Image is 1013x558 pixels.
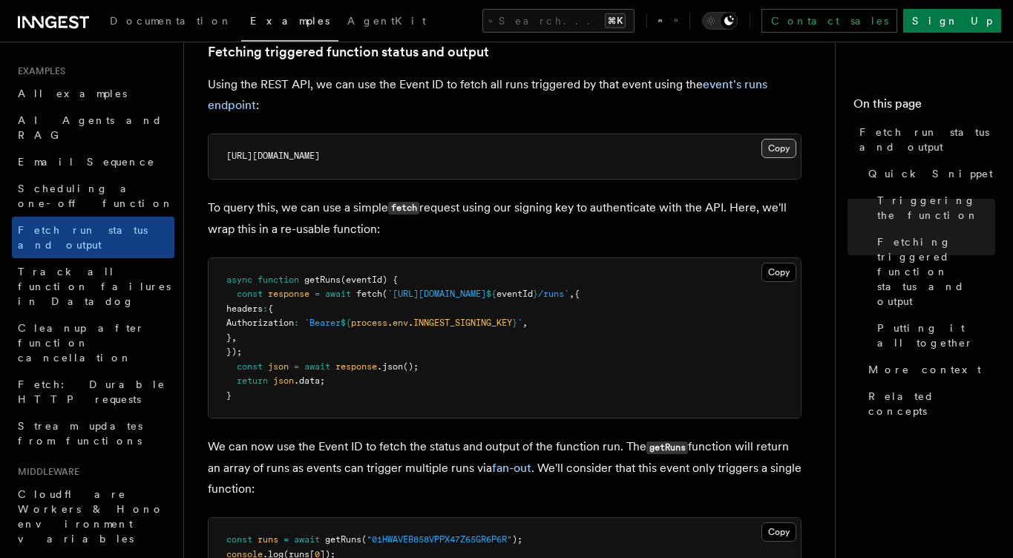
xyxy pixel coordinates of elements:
a: All examples [12,80,174,107]
span: , [522,318,528,328]
span: await [294,534,320,545]
h4: On this page [853,95,995,119]
span: runs [258,534,278,545]
span: Examples [12,65,65,77]
span: response [335,361,377,372]
span: : [263,303,268,314]
kbd: ⌘K [605,13,626,28]
span: AgentKit [347,15,426,27]
span: All examples [18,88,127,99]
span: .data; [294,375,325,386]
span: Triggering the function [877,193,995,223]
span: ${ [486,289,496,299]
span: `[URL][DOMAIN_NAME] [387,289,486,299]
a: Track all function failures in Datadog [12,258,174,315]
span: = [315,289,320,299]
a: Fetch run status and output [853,119,995,160]
span: env [393,318,408,328]
p: We can now use the Event ID to fetch the status and output of the function run. The function will... [208,436,801,499]
span: [URL][DOMAIN_NAME] [226,151,320,161]
span: getRuns [325,534,361,545]
button: Search...⌘K [482,9,635,33]
span: } [512,318,517,328]
span: { [268,303,273,314]
span: "01HWAVEB858VPPX47Z65GR6P6R" [367,534,512,545]
span: }); [226,347,242,357]
span: = [283,534,289,545]
code: fetch [388,202,419,214]
a: Fetching triggered function status and output [208,42,489,62]
span: ( [382,289,387,299]
span: process [351,318,387,328]
a: Putting it all together [871,315,995,356]
a: fan-out [492,461,531,475]
button: Copy [761,139,796,158]
span: Fetching triggered function status and output [877,234,995,309]
a: Email Sequence [12,148,174,175]
a: Quick Snippet [862,160,995,187]
button: Copy [761,522,796,542]
span: response [268,289,309,299]
span: fetch [356,289,382,299]
span: Middleware [12,466,79,478]
span: Cleanup after function cancellation [18,322,145,364]
span: Cloudflare Workers & Hono environment variables [18,488,164,545]
span: async [226,275,252,285]
span: const [237,289,263,299]
span: } [226,332,232,343]
a: AgentKit [338,4,435,40]
span: (); [403,361,419,372]
span: } [533,289,538,299]
span: ( [361,534,367,545]
span: const [226,534,252,545]
span: /runs` [538,289,569,299]
span: function [258,275,299,285]
a: Cloudflare Workers & Hono environment variables [12,481,174,552]
a: Scheduling a one-off function [12,175,174,217]
span: { [574,289,580,299]
code: getRuns [646,442,688,454]
span: return [237,375,268,386]
p: Using the REST API, we can use the Event ID to fetch all runs triggered by that event using the : [208,74,801,116]
span: Track all function failures in Datadog [18,266,171,307]
span: AI Agents and RAG [18,114,163,141]
span: Examples [250,15,330,27]
span: } [226,390,232,401]
span: eventId [496,289,533,299]
span: json [268,361,289,372]
span: More context [868,362,981,377]
a: Stream updates from functions [12,413,174,454]
span: ${ [341,318,351,328]
span: Quick Snippet [868,166,993,181]
span: (eventId) { [341,275,398,285]
span: , [569,289,574,299]
a: Triggering the function [871,187,995,229]
span: Scheduling a one-off function [18,183,174,209]
span: await [304,361,330,372]
span: Fetch: Durable HTTP requests [18,378,165,405]
span: headers [226,303,263,314]
a: Fetching triggered function status and output [871,229,995,315]
a: AI Agents and RAG [12,107,174,148]
p: To query this, we can use a simple request using our signing key to authenticate with the API. He... [208,197,801,240]
span: .json [377,361,403,372]
span: getRuns [304,275,341,285]
span: = [294,361,299,372]
span: Fetch run status and output [18,224,148,251]
span: . [408,318,413,328]
a: Fetch: Durable HTTP requests [12,371,174,413]
span: Documentation [110,15,232,27]
span: Fetch run status and output [859,125,995,154]
span: const [237,361,263,372]
span: Email Sequence [18,156,155,168]
a: Documentation [101,4,241,40]
span: ` [517,318,522,328]
a: Examples [241,4,338,42]
span: json [273,375,294,386]
span: Authorization [226,318,294,328]
span: `Bearer [304,318,341,328]
a: Sign Up [903,9,1001,33]
span: Putting it all together [877,321,995,350]
span: ); [512,534,522,545]
span: , [232,332,237,343]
